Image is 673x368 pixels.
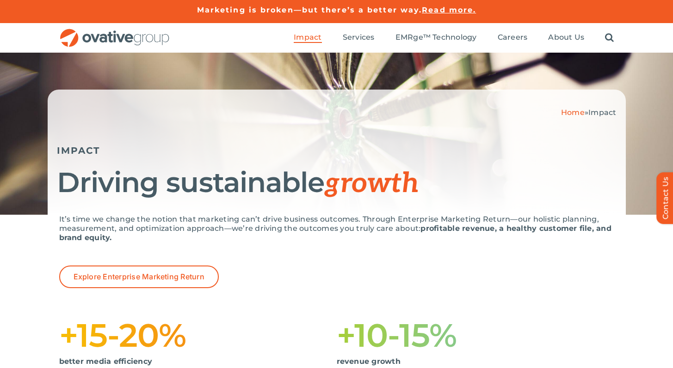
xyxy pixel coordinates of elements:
span: About Us [548,33,584,42]
a: Services [343,33,375,43]
span: » [561,108,617,117]
a: Careers [498,33,528,43]
a: About Us [548,33,584,43]
h1: +10-15% [337,320,614,350]
h1: Driving sustainable [57,168,617,199]
p: It’s time we change the notion that marketing can’t drive business outcomes. Through Enterprise M... [59,215,614,242]
a: Read more. [422,6,476,14]
span: Impact [588,108,616,117]
span: Careers [498,33,528,42]
h1: +15-20% [59,320,337,350]
span: EMRge™ Technology [395,33,477,42]
a: Home [561,108,585,117]
span: growth [324,167,419,200]
strong: profitable revenue, a healthy customer file, and brand equity. [59,224,611,242]
a: Search [605,33,614,43]
span: Explore Enterprise Marketing Return [74,272,204,281]
a: Explore Enterprise Marketing Return [59,265,219,288]
a: Impact [294,33,321,43]
a: OG_Full_horizontal_RGB [59,28,170,36]
strong: better media efficiency [59,357,153,366]
nav: Menu [294,23,614,53]
h5: IMPACT [57,145,617,156]
strong: revenue growth [337,357,401,366]
span: Impact [294,33,321,42]
a: EMRge™ Technology [395,33,477,43]
span: Services [343,33,375,42]
a: Marketing is broken—but there’s a better way. [197,6,422,14]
